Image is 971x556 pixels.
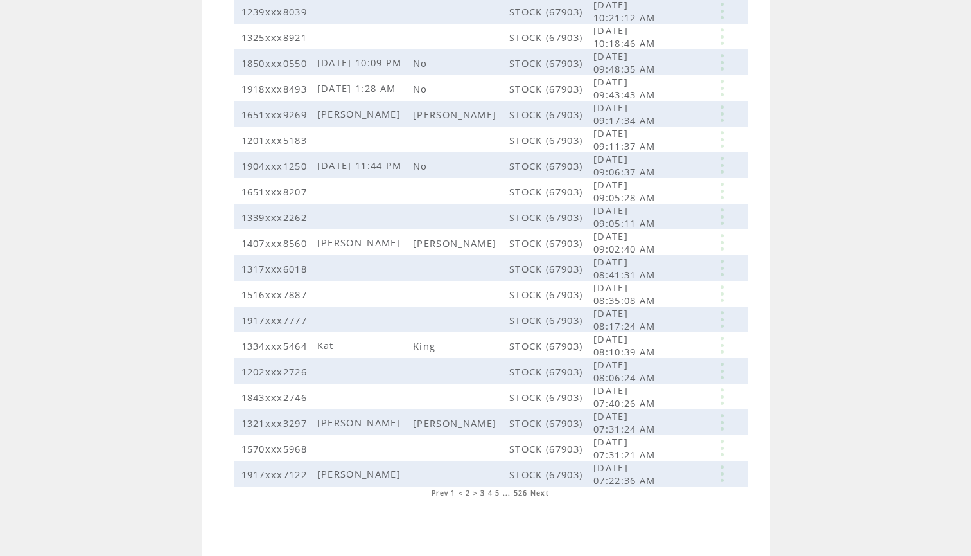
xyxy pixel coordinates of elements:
span: STOCK (67903) [509,237,586,249]
span: [DATE] 09:05:28 AM [593,178,659,204]
span: 1239xxx8039 [241,5,311,18]
span: [DATE] 07:40:26 AM [593,384,659,409]
span: 1843xxx2746 [241,391,311,404]
a: Next [530,489,549,498]
span: STOCK (67903) [509,108,586,121]
span: STOCK (67903) [509,339,586,352]
span: < 2 > [459,489,478,498]
span: [PERSON_NAME] [317,107,404,120]
span: STOCK (67903) [509,82,586,95]
span: 1917xxx7777 [241,314,311,327]
span: STOCK (67903) [509,288,586,301]
span: 1516xxx7887 [241,288,311,301]
span: [DATE] 07:31:24 AM [593,409,659,435]
span: [DATE] 09:11:37 AM [593,127,659,152]
span: No [413,82,431,95]
span: STOCK (67903) [509,185,586,198]
span: 1651xxx9269 [241,108,311,121]
span: 1651xxx8207 [241,185,311,198]
span: [DATE] 10:09 PM [317,56,405,69]
span: No [413,159,431,172]
span: [DATE] 09:05:11 AM [593,204,659,229]
span: STOCK (67903) [509,5,586,18]
span: 1201xxx5183 [241,134,311,147]
span: STOCK (67903) [509,211,586,224]
span: 1570xxx5968 [241,442,311,455]
span: [DATE] 08:17:24 AM [593,307,659,332]
span: [DATE] 10:18:46 AM [593,24,659,49]
span: 1321xxx3297 [241,417,311,429]
span: 1850xxx0550 [241,57,311,69]
span: [DATE] 08:41:31 AM [593,255,659,281]
span: [DATE] 07:22:36 AM [593,461,659,487]
span: King [413,339,439,352]
span: STOCK (67903) [509,134,586,147]
a: 1 [451,489,455,498]
span: [DATE] 1:28 AM [317,82,399,94]
span: ... [503,489,511,498]
span: No [413,57,431,69]
span: 1202xxx2726 [241,365,311,378]
span: 1918xxx8493 [241,82,311,95]
span: STOCK (67903) [509,442,586,455]
span: Kat [317,339,337,352]
span: [DATE] 11:44 PM [317,159,405,172]
span: STOCK (67903) [509,365,586,378]
span: STOCK (67903) [509,391,586,404]
span: [DATE] 08:10:39 AM [593,332,659,358]
a: 4 [488,489,493,498]
span: [PERSON_NAME] [413,237,500,249]
span: 1334xxx5464 [241,339,311,352]
span: [DATE] 08:35:08 AM [593,281,659,307]
span: [DATE] 09:48:35 AM [593,49,659,75]
span: STOCK (67903) [509,417,586,429]
span: [PERSON_NAME] [413,108,500,121]
span: [DATE] 08:06:24 AM [593,358,659,384]
span: 1917xxx7122 [241,468,311,481]
a: 526 [514,489,528,498]
span: STOCK (67903) [509,468,586,481]
span: 1317xxx6018 [241,262,311,275]
span: 1904xxx1250 [241,159,311,172]
span: STOCK (67903) [509,159,586,172]
span: [PERSON_NAME] [413,417,500,429]
span: STOCK (67903) [509,314,586,327]
span: STOCK (67903) [509,31,586,44]
span: [DATE] 07:31:21 AM [593,435,659,461]
span: [DATE] 09:02:40 AM [593,229,659,255]
a: Prev [432,489,448,498]
span: [DATE] 09:06:37 AM [593,152,659,178]
span: STOCK (67903) [509,262,586,275]
span: STOCK (67903) [509,57,586,69]
span: [PERSON_NAME] [317,416,404,429]
span: 1339xxx2262 [241,211,311,224]
a: 3 [480,489,485,498]
span: [DATE] 09:17:34 AM [593,101,659,127]
span: [PERSON_NAME] [317,236,404,249]
span: 1407xxx8560 [241,237,311,249]
span: [PERSON_NAME] [317,467,404,480]
span: 1325xxx8921 [241,31,311,44]
span: [DATE] 09:43:43 AM [593,75,659,101]
a: 5 [495,489,500,498]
